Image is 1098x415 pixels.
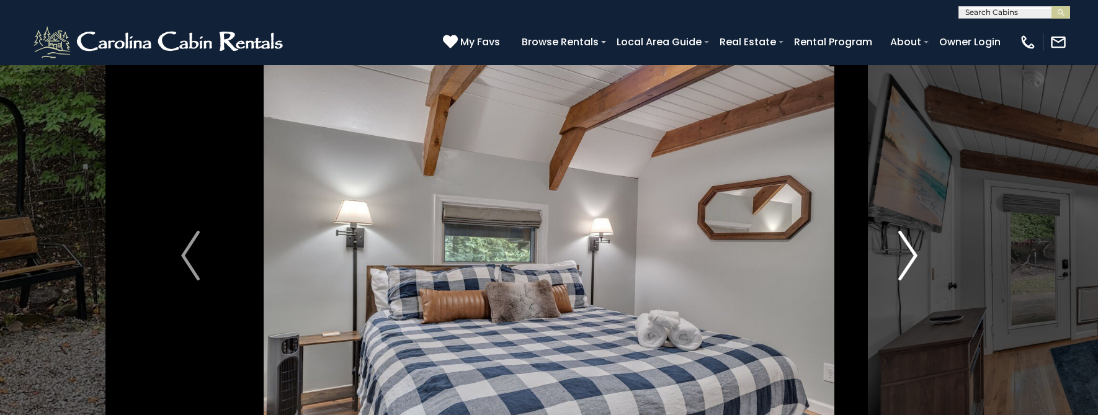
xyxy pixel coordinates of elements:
[713,31,782,53] a: Real Estate
[898,231,917,280] img: arrow
[181,231,200,280] img: arrow
[31,24,288,61] img: White-1-2.png
[610,31,708,53] a: Local Area Guide
[884,31,927,53] a: About
[460,34,500,50] span: My Favs
[1050,33,1067,51] img: mail-regular-white.png
[516,31,605,53] a: Browse Rentals
[443,34,503,50] a: My Favs
[1019,33,1037,51] img: phone-regular-white.png
[788,31,878,53] a: Rental Program
[933,31,1007,53] a: Owner Login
